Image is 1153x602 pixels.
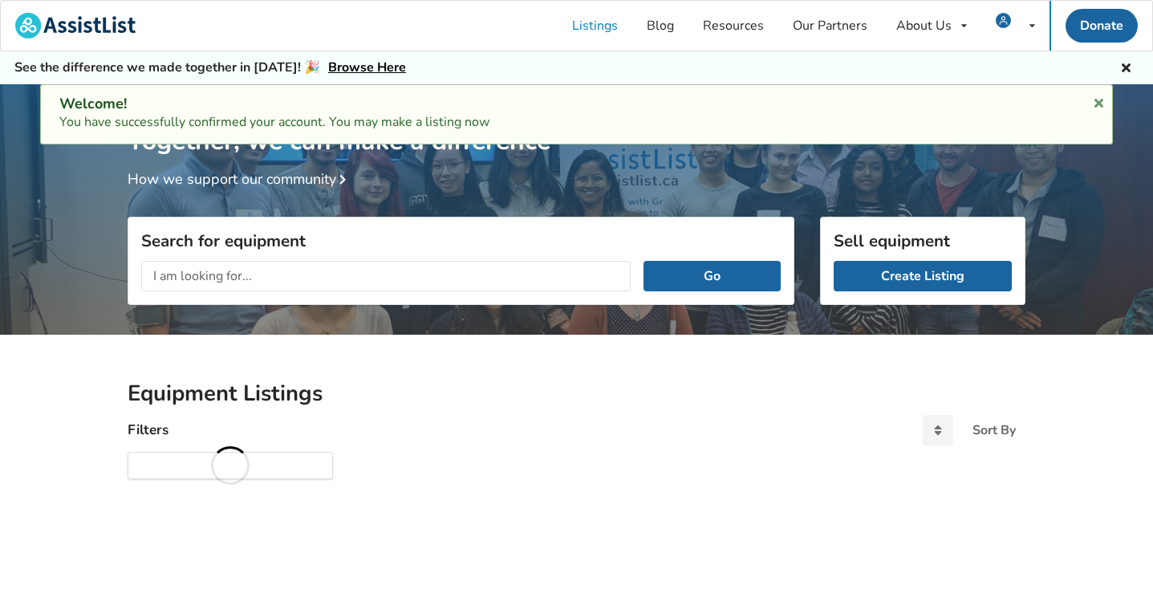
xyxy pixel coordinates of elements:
[141,261,631,291] input: I am looking for...
[15,13,136,39] img: assistlist-logo
[1066,9,1138,43] a: Donate
[558,1,632,51] a: Listings
[14,59,406,76] h5: See the difference we made together in [DATE]! 🎉
[896,19,952,32] div: About Us
[59,95,1094,113] div: Welcome!
[834,230,1012,251] h3: Sell equipment
[128,380,1025,408] h2: Equipment Listings
[59,95,1094,132] div: You have successfully confirmed your account. You may make a listing now
[778,1,882,51] a: Our Partners
[688,1,778,51] a: Resources
[328,59,406,76] a: Browse Here
[141,230,781,251] h3: Search for equipment
[834,261,1012,291] a: Create Listing
[128,169,352,189] a: How we support our community
[643,261,781,291] button: Go
[128,84,1025,157] h1: Together, we can make a difference
[632,1,688,51] a: Blog
[128,421,168,439] h4: Filters
[996,13,1011,28] img: user icon
[972,424,1016,437] div: Sort By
